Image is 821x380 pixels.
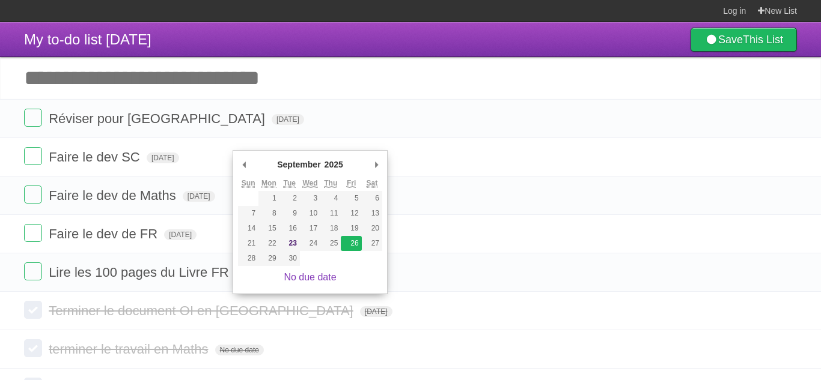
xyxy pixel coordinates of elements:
span: terminer le travail en Maths [49,342,211,357]
span: [DATE] [164,229,197,240]
button: 17 [300,221,320,236]
span: No due date [215,345,264,355]
button: 3 [300,191,320,206]
button: 25 [320,236,341,251]
button: 5 [341,191,361,206]
div: 2025 [323,155,345,173]
button: 22 [258,236,279,251]
label: Done [24,185,42,204]
label: Done [24,301,42,319]
span: [DATE] [272,114,304,125]
label: Done [24,147,42,165]
span: Faire le dev de FR [49,226,160,241]
button: 1 [258,191,279,206]
button: Previous Month [238,155,250,173]
span: [DATE] [147,152,179,163]
abbr: Monday [261,179,276,188]
button: 24 [300,236,320,251]
abbr: Thursday [324,179,337,188]
a: No due date [284,272,336,282]
button: 11 [320,206,341,221]
span: Terminer le document OI en [GEOGRAPHIC_DATA] [49,303,356,318]
label: Done [24,262,42,280]
button: 15 [258,221,279,236]
button: 6 [362,191,382,206]
label: Done [24,339,42,357]
button: 10 [300,206,320,221]
button: 20 [362,221,382,236]
abbr: Sunday [242,179,255,188]
button: 2 [279,191,300,206]
a: SaveThis List [691,28,797,52]
span: My to-do list [DATE] [24,31,151,47]
abbr: Wednesday [302,179,317,188]
span: Réviser pour [GEOGRAPHIC_DATA] [49,111,268,126]
button: 12 [341,206,361,221]
button: 4 [320,191,341,206]
button: 29 [258,251,279,266]
label: Done [24,224,42,242]
button: 16 [279,221,300,236]
button: 30 [279,251,300,266]
button: 26 [341,236,361,251]
button: 21 [238,236,258,251]
button: 19 [341,221,361,236]
label: Done [24,109,42,127]
button: 18 [320,221,341,236]
b: This List [743,34,783,46]
button: 8 [258,206,279,221]
span: Lire les 100 pages du Livre FR [49,265,232,280]
abbr: Friday [347,179,356,188]
button: 28 [238,251,258,266]
button: 27 [362,236,382,251]
span: [DATE] [183,191,215,202]
button: 14 [238,221,258,236]
div: September [275,155,322,173]
span: Faire le dev de Maths [49,188,179,203]
abbr: Saturday [367,179,378,188]
button: 7 [238,206,258,221]
button: 23 [279,236,300,251]
span: [DATE] [360,306,392,317]
button: 13 [362,206,382,221]
button: 9 [279,206,300,221]
abbr: Tuesday [283,179,295,188]
span: Faire le dev SC [49,149,143,164]
button: Next Month [370,155,382,173]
